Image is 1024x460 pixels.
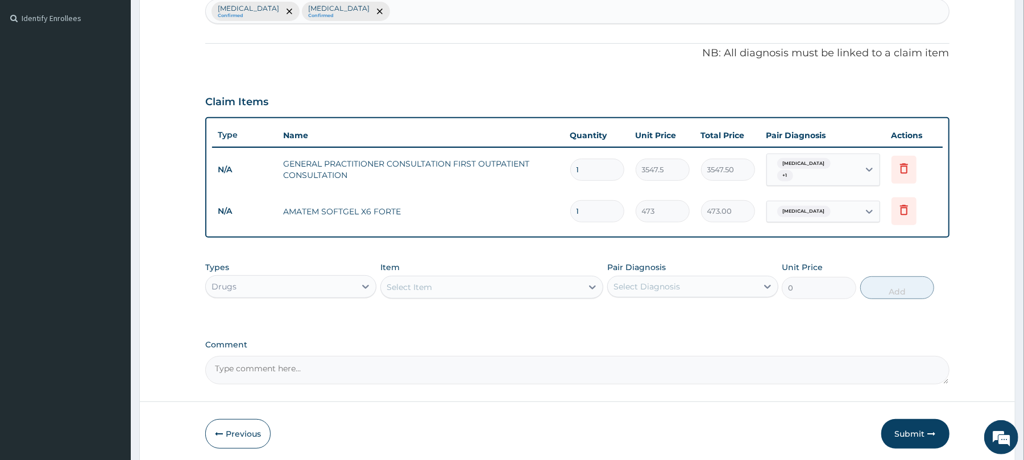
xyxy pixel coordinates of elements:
[308,4,370,13] p: [MEDICAL_DATA]
[860,276,935,299] button: Add
[284,6,295,16] span: remove selection option
[212,201,277,222] td: N/A
[375,6,385,16] span: remove selection option
[761,124,886,147] th: Pair Diagnosis
[630,124,695,147] th: Unit Price
[565,124,630,147] th: Quantity
[205,340,949,350] label: Comment
[277,124,564,147] th: Name
[205,96,268,109] h3: Claim Items
[886,124,943,147] th: Actions
[777,158,831,169] span: [MEDICAL_DATA]
[777,170,793,181] span: + 1
[212,159,277,180] td: N/A
[6,310,217,350] textarea: Type your message and hit 'Enter'
[59,64,191,78] div: Chat with us now
[308,13,370,19] small: Confirmed
[277,200,564,223] td: AMATEM SOFTGEL X6 FORTE
[277,152,564,187] td: GENERAL PRACTITIONER CONSULTATION FIRST OUTPATIENT CONSULTATION
[66,143,157,258] span: We're online!
[380,262,400,273] label: Item
[218,13,279,19] small: Confirmed
[21,57,46,85] img: d_794563401_company_1708531726252_794563401
[387,281,432,293] div: Select Item
[205,46,949,61] p: NB: All diagnosis must be linked to a claim item
[881,419,950,449] button: Submit
[205,419,271,449] button: Previous
[607,262,666,273] label: Pair Diagnosis
[205,263,229,272] label: Types
[212,125,277,146] th: Type
[186,6,214,33] div: Minimize live chat window
[212,281,237,292] div: Drugs
[613,281,680,292] div: Select Diagnosis
[782,262,823,273] label: Unit Price
[218,4,279,13] p: [MEDICAL_DATA]
[777,206,831,217] span: [MEDICAL_DATA]
[695,124,761,147] th: Total Price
